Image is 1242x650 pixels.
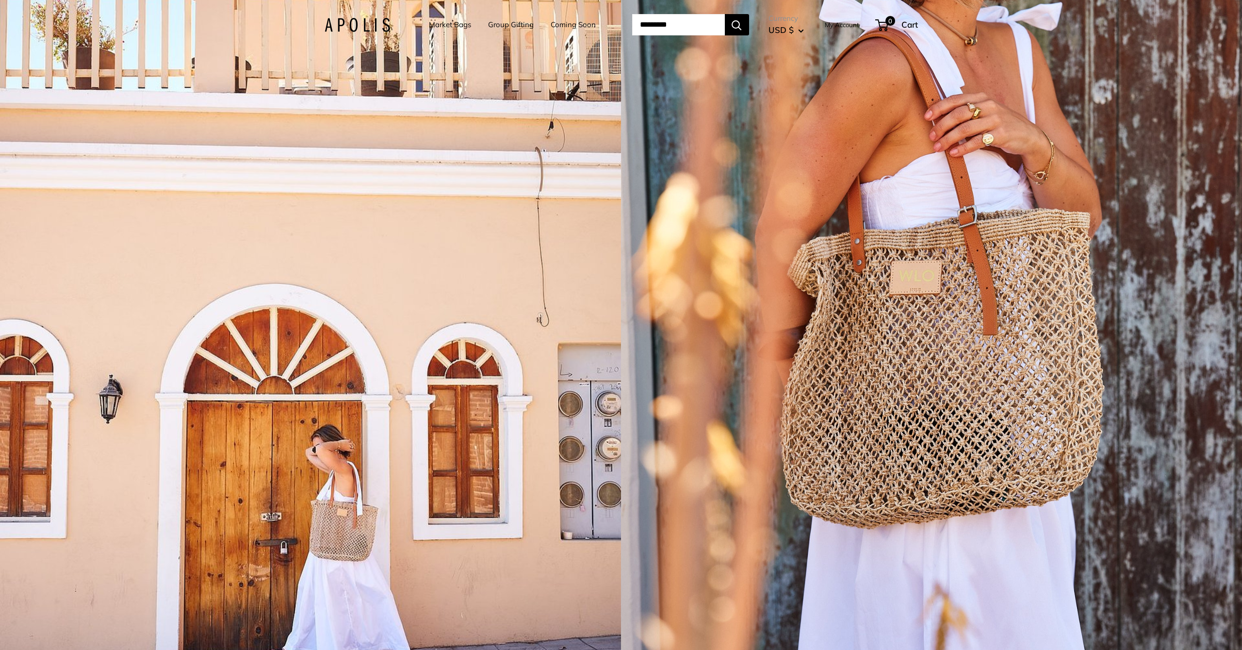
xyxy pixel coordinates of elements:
[488,18,534,32] a: Group Gifting
[725,14,749,35] button: Search
[825,19,859,31] a: My Account
[768,22,804,38] button: USD $
[901,19,918,30] span: Cart
[876,17,918,32] a: 0 Cart
[885,16,895,26] span: 0
[429,18,471,32] a: Market Bags
[551,18,596,32] a: Coming Soon
[768,12,804,25] span: Currency
[325,18,390,32] img: Apolis
[768,25,794,35] span: USD $
[632,14,725,35] input: Search...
